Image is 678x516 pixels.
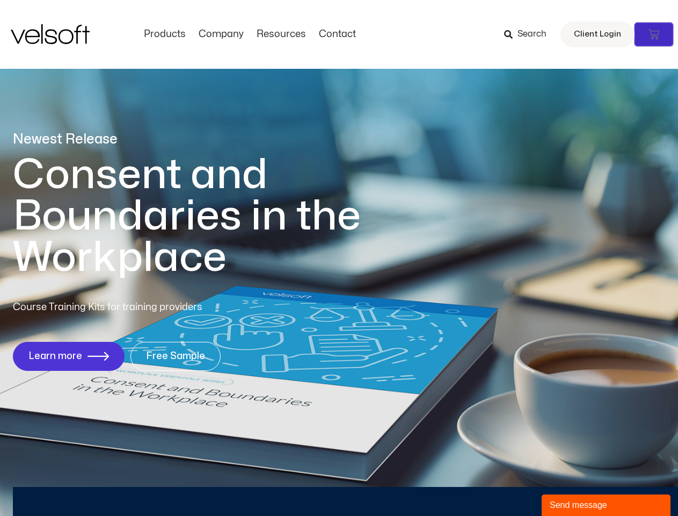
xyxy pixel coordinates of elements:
span: Learn more [28,351,82,362]
span: Free Sample [146,351,205,362]
a: ContactMenu Toggle [312,28,362,40]
h1: Consent and Boundaries in the Workplace [13,154,405,278]
a: Client Login [560,21,635,47]
a: Search [504,25,554,44]
img: Velsoft Training Materials [11,24,90,44]
iframe: chat widget [542,492,673,516]
a: CompanyMenu Toggle [192,28,250,40]
nav: Menu [137,28,362,40]
p: Course Training Kits for training providers [13,300,280,315]
a: Learn more [13,342,125,371]
a: Free Sample [130,342,221,371]
span: Search [517,27,546,41]
p: Newest Release [13,130,405,149]
span: Client Login [574,27,621,41]
a: ResourcesMenu Toggle [250,28,312,40]
a: ProductsMenu Toggle [137,28,192,40]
